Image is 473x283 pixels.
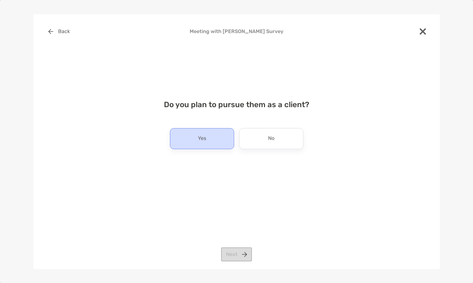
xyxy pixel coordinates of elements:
[268,134,274,144] p: No
[420,28,426,35] img: close modal
[198,134,206,144] p: Yes
[44,100,430,109] h4: Do you plan to pursue them as a client?
[44,28,430,34] h4: Meeting with [PERSON_NAME] Survey
[44,24,75,38] button: Back
[48,29,53,34] img: button icon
